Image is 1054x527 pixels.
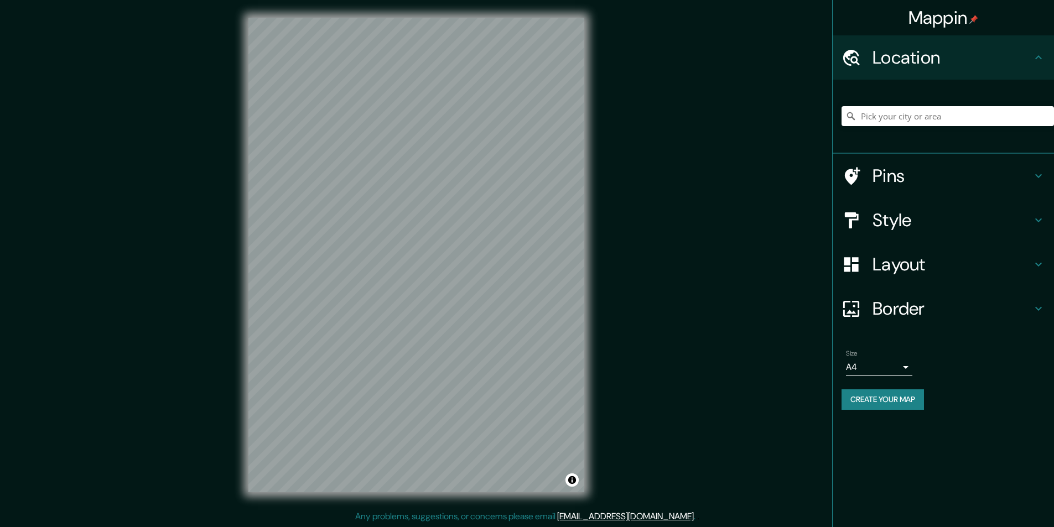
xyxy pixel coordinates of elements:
[697,510,699,523] div: .
[873,165,1032,187] h4: Pins
[833,154,1054,198] div: Pins
[846,358,912,376] div: A4
[908,7,979,29] h4: Mappin
[873,209,1032,231] h4: Style
[833,198,1054,242] div: Style
[873,298,1032,320] h4: Border
[565,473,579,487] button: Toggle attribution
[355,510,695,523] p: Any problems, suggestions, or concerns please email .
[833,286,1054,331] div: Border
[695,510,697,523] div: .
[842,389,924,410] button: Create your map
[873,253,1032,275] h4: Layout
[846,349,858,358] label: Size
[833,35,1054,80] div: Location
[842,106,1054,126] input: Pick your city or area
[248,18,584,492] canvas: Map
[833,242,1054,286] div: Layout
[969,15,978,24] img: pin-icon.png
[873,46,1032,69] h4: Location
[557,510,694,522] a: [EMAIL_ADDRESS][DOMAIN_NAME]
